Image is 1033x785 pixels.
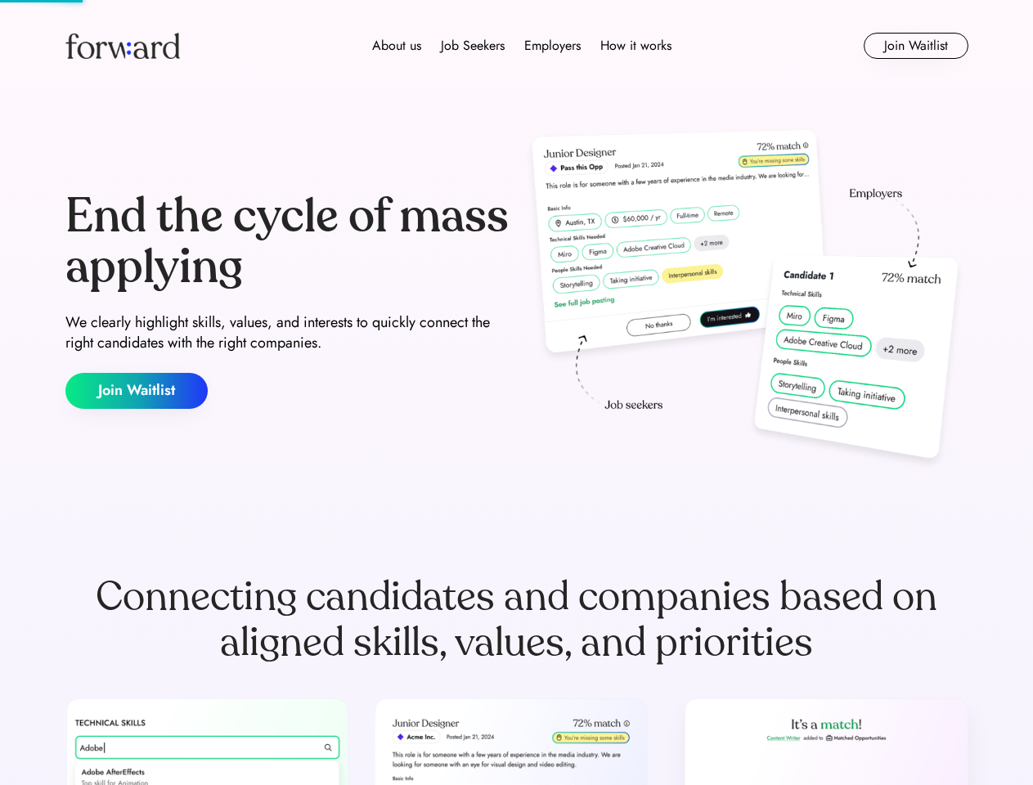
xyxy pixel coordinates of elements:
div: End the cycle of mass applying [65,191,510,292]
button: Join Waitlist [65,373,208,409]
div: About us [372,36,421,56]
img: Forward logo [65,33,180,59]
div: Connecting candidates and companies based on aligned skills, values, and priorities [65,574,968,666]
div: We clearly highlight skills, values, and interests to quickly connect the right candidates with t... [65,312,510,353]
div: How it works [600,36,671,56]
img: hero-image.png [523,124,968,476]
div: Job Seekers [441,36,505,56]
div: Employers [524,36,581,56]
button: Join Waitlist [864,33,968,59]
